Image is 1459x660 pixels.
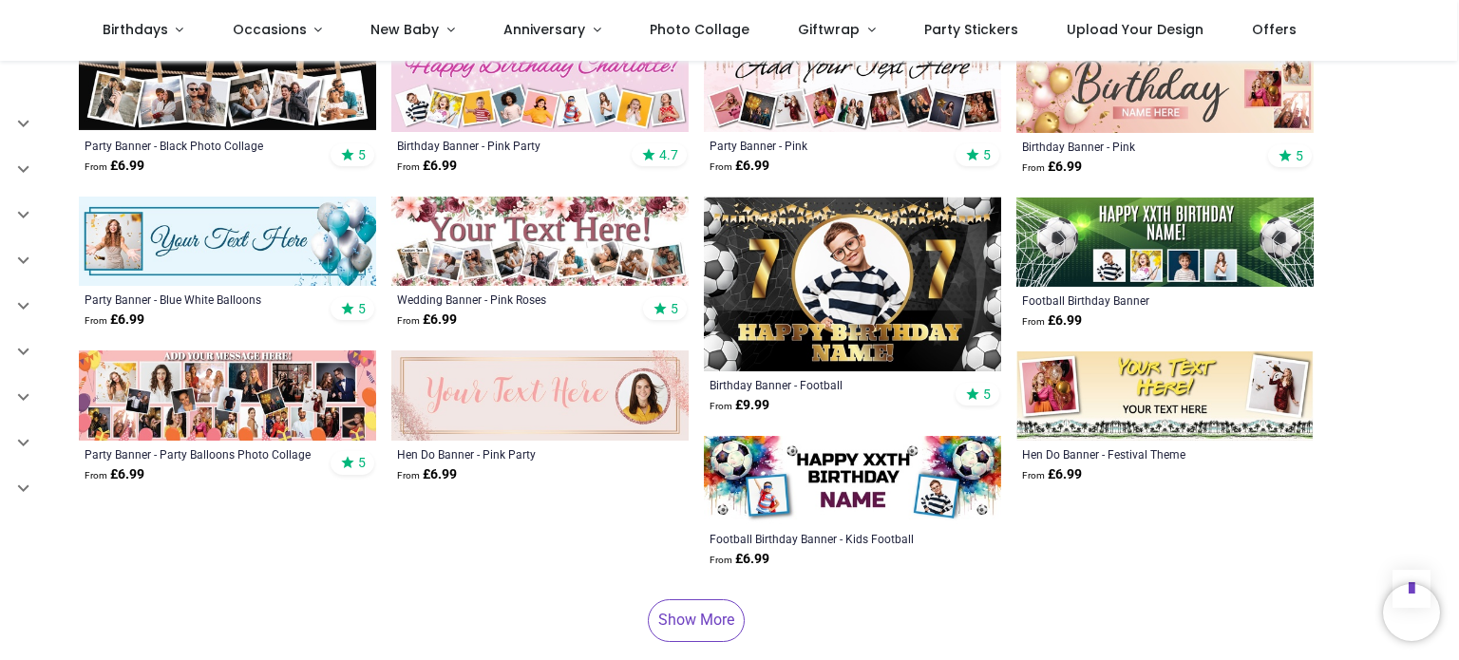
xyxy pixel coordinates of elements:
[710,157,769,176] strong: £ 6.99
[85,465,144,484] strong: £ 6.99
[704,43,1001,132] img: Personalised Party Banner - Pink - Custom Text & 9 Photo Upload
[704,197,1001,371] img: Personalised Birthday Backdrop Banner - Football - Add Text & 1 Photo
[1022,162,1045,173] span: From
[397,465,457,484] strong: £ 6.99
[1383,584,1440,641] iframe: Brevo live chat
[79,197,376,286] img: Personalised Party Banner - Blue White Balloons - Custom Text 1 Photo Upload
[233,20,307,39] span: Occasions
[103,20,168,39] span: Birthdays
[397,446,626,462] a: Hen Do Banner - Pink Party
[659,146,678,163] span: 4.7
[1022,465,1082,484] strong: £ 6.99
[79,350,376,440] img: Personalised Party Banner - Party Balloons Photo Collage - 22 Photo Upload
[391,197,689,286] img: Personalised Wedding Banner - Pink Roses - Custom Text & 9 Photo Upload
[503,20,585,39] span: Anniversary
[85,470,107,481] span: From
[1022,470,1045,481] span: From
[358,454,366,471] span: 5
[1022,158,1082,177] strong: £ 6.99
[397,470,420,481] span: From
[397,161,420,172] span: From
[1022,446,1251,462] a: Hen Do Banner - Festival Theme
[924,20,1018,39] span: Party Stickers
[1296,147,1303,164] span: 5
[650,20,749,39] span: Photo Collage
[1016,351,1314,441] img: Personalised Hen Do Banner - Festival Theme - Custom Text & 2 Photo Upload
[85,315,107,326] span: From
[710,531,938,546] a: Football Birthday Banner - Kids Football Party
[710,550,769,569] strong: £ 6.99
[85,157,144,176] strong: £ 6.99
[85,161,107,172] span: From
[397,292,626,307] a: Wedding Banner - Pink Roses
[79,43,376,132] img: Personalised Party Banner - Black Photo Collage - 6 Photo Upload
[983,146,991,163] span: 5
[358,300,366,317] span: 5
[397,157,457,176] strong: £ 6.99
[358,146,366,163] span: 5
[1022,316,1045,327] span: From
[85,138,313,153] a: Party Banner - Black Photo Collage
[710,396,769,415] strong: £ 9.99
[85,446,313,462] a: Party Banner - Party Balloons Photo Collage
[397,138,626,153] a: Birthday Banner - Pink Party
[798,20,860,39] span: Giftwrap
[1067,20,1203,39] span: Upload Your Design
[391,350,689,440] img: Personalised Hen Do Banner - Pink Party - Custom Text & 1 Photo Upload
[710,161,732,172] span: From
[1022,292,1251,308] a: Football Birthday Banner
[397,315,420,326] span: From
[85,311,144,330] strong: £ 6.99
[710,555,732,565] span: From
[1016,198,1314,287] img: Personalised Football Birthday Banner - Kids Football Goal- Custom Text & 4 Photos
[391,43,689,132] img: Personalised Happy Birthday Banner - Pink Party - 9 Photo Upload
[370,20,439,39] span: New Baby
[1016,44,1314,133] img: Personalised Happy Birthday Banner - Pink - Custom Age, Name & 3 Photo Upload
[710,377,938,392] a: Birthday Banner - Football
[1022,139,1251,154] a: Birthday Banner - Pink
[397,311,457,330] strong: £ 6.99
[704,436,1001,525] img: Personalised Football Birthday Banner - Kids Football Party - Custom Text & 2 Photos
[671,300,678,317] span: 5
[710,138,938,153] a: Party Banner - Pink
[1252,20,1297,39] span: Offers
[1022,311,1082,330] strong: £ 6.99
[983,386,991,403] span: 5
[710,401,732,411] span: From
[85,292,313,307] a: Party Banner - Blue White Balloons
[648,599,745,641] a: Show More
